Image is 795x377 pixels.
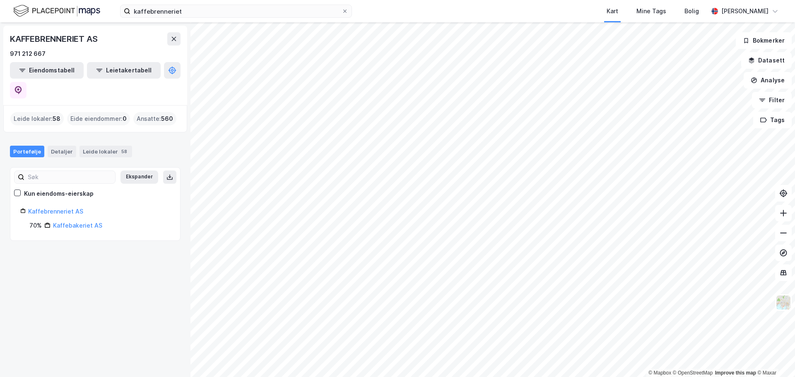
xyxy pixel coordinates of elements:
[28,208,83,215] a: Kaffebrenneriet AS
[133,112,176,125] div: Ansatte :
[753,112,792,128] button: Tags
[10,62,84,79] button: Eiendomstabell
[776,295,791,310] img: Z
[29,221,42,231] div: 70%
[24,171,115,183] input: Søk
[87,62,161,79] button: Leietakertabell
[684,6,699,16] div: Bolig
[123,114,127,124] span: 0
[741,52,792,69] button: Datasett
[744,72,792,89] button: Analyse
[673,370,713,376] a: OpenStreetMap
[607,6,618,16] div: Kart
[130,5,342,17] input: Søk på adresse, matrikkel, gårdeiere, leietakere eller personer
[53,114,60,124] span: 58
[120,147,129,156] div: 58
[10,146,44,157] div: Portefølje
[48,146,76,157] div: Detaljer
[67,112,130,125] div: Eide eiendommer :
[10,49,46,59] div: 971 212 667
[13,4,100,18] img: logo.f888ab2527a4732fd821a326f86c7f29.svg
[10,112,64,125] div: Leide lokaler :
[24,189,94,199] div: Kun eiendoms-eierskap
[161,114,173,124] span: 560
[736,32,792,49] button: Bokmerker
[79,146,132,157] div: Leide lokaler
[636,6,666,16] div: Mine Tags
[53,222,102,229] a: Kaffebakeriet AS
[715,370,756,376] a: Improve this map
[752,92,792,108] button: Filter
[10,32,99,46] div: KAFFEBRENNERIET AS
[754,337,795,377] iframe: Chat Widget
[721,6,768,16] div: [PERSON_NAME]
[648,370,671,376] a: Mapbox
[120,170,158,184] button: Ekspander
